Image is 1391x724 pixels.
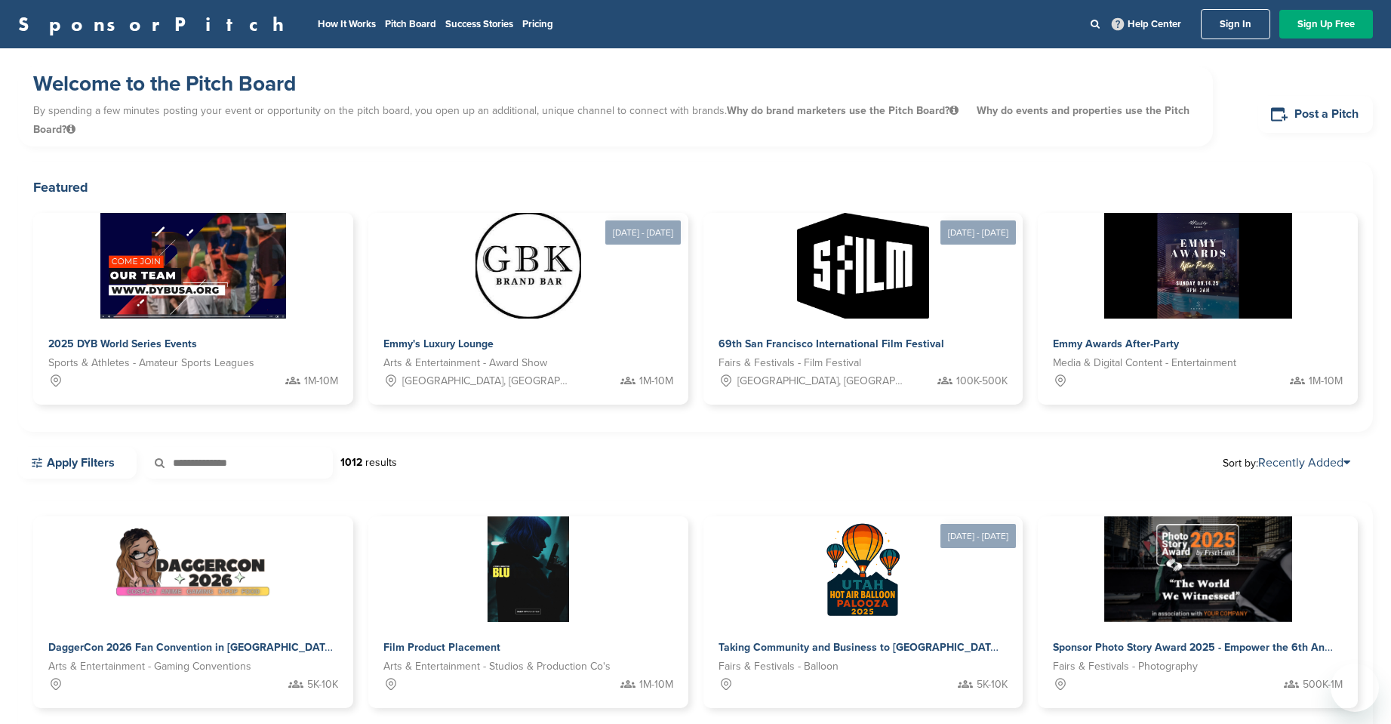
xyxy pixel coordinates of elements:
span: 1M-10M [1309,373,1343,390]
a: Sponsorpitch & 2025 DYB World Series Events Sports & Athletes - Amateur Sports Leagues 1M-10M [33,213,353,405]
span: Taking Community and Business to [GEOGRAPHIC_DATA] with the [US_STATE] Hot Air Balloon Palooza [719,641,1223,654]
a: Post a Pitch [1258,96,1373,133]
a: Success Stories [445,18,513,30]
span: 69th San Francisco International Film Festival [719,337,944,350]
h2: Featured [33,177,1358,198]
a: Pricing [522,18,553,30]
span: Emmy Awards After-Party [1053,337,1179,350]
a: Pitch Board [385,18,436,30]
a: Sponsorpitch & Film Product Placement Arts & Entertainment - Studios & Production Co's 1M-10M [368,516,688,708]
span: Why do brand marketers use the Pitch Board? [727,104,962,117]
span: Arts & Entertainment - Gaming Conventions [48,658,251,675]
a: Sign Up Free [1279,10,1373,39]
span: Fairs & Festivals - Photography [1053,658,1198,675]
span: Sort by: [1223,457,1350,469]
p: By spending a few minutes posting your event or opportunity on the pitch board, you open up an ad... [33,97,1198,143]
span: results [365,456,397,469]
img: Sponsorpitch & [810,516,916,622]
a: [DATE] - [DATE] Sponsorpitch & 69th San Francisco International Film Festival Fairs & Festivals -... [703,189,1023,405]
a: [DATE] - [DATE] Sponsorpitch & Emmy's Luxury Lounge Arts & Entertainment - Award Show [GEOGRAPHIC... [368,189,688,405]
strong: 1012 [340,456,362,469]
span: Film Product Placement [383,641,500,654]
span: 2025 DYB World Series Events [48,337,197,350]
span: Emmy's Luxury Lounge [383,337,494,350]
span: [GEOGRAPHIC_DATA], [GEOGRAPHIC_DATA] [402,373,571,390]
img: Sponsorpitch & [100,213,287,319]
a: SponsorPitch [18,14,294,34]
span: 1M-10M [639,373,673,390]
img: Sponsorpitch & [1104,516,1292,622]
span: 1M-10M [639,676,673,693]
a: How It Works [318,18,376,30]
img: Sponsorpitch & [475,213,581,319]
img: Sponsorpitch & [1104,213,1292,319]
div: [DATE] - [DATE] [605,220,681,245]
a: [DATE] - [DATE] Sponsorpitch & Taking Community and Business to [GEOGRAPHIC_DATA] with the [US_ST... [703,492,1023,708]
span: Arts & Entertainment - Studios & Production Co's [383,658,611,675]
span: Arts & Entertainment - Award Show [383,355,547,371]
span: 1M-10M [304,373,338,390]
a: Recently Added [1258,455,1350,470]
a: Sign In [1201,9,1270,39]
img: Sponsorpitch & [797,213,929,319]
span: 5K-10K [307,676,338,693]
span: Fairs & Festivals - Balloon [719,658,839,675]
a: Help Center [1109,15,1184,33]
img: Sponsorpitch & [114,516,272,622]
h1: Welcome to the Pitch Board [33,70,1198,97]
a: Sponsorpitch & DaggerCon 2026 Fan Convention in [GEOGRAPHIC_DATA], [GEOGRAPHIC_DATA] Arts & Enter... [33,516,353,708]
span: Fairs & Festivals - Film Festival [719,355,861,371]
span: Sports & Athletes - Amateur Sports Leagues [48,355,254,371]
span: Media & Digital Content - Entertainment [1053,355,1236,371]
div: [DATE] - [DATE] [940,220,1016,245]
a: Apply Filters [18,447,137,479]
span: 100K-500K [956,373,1008,390]
a: Sponsorpitch & Sponsor Photo Story Award 2025 - Empower the 6th Annual Global Storytelling Compet... [1038,516,1358,708]
span: [GEOGRAPHIC_DATA], [GEOGRAPHIC_DATA] [737,373,906,390]
img: Sponsorpitch & [488,516,569,622]
span: 5K-10K [977,676,1008,693]
iframe: Button to launch messaging window [1331,664,1379,712]
div: [DATE] - [DATE] [940,524,1016,548]
span: 500K-1M [1303,676,1343,693]
span: DaggerCon 2026 Fan Convention in [GEOGRAPHIC_DATA], [GEOGRAPHIC_DATA] [48,641,449,654]
a: Sponsorpitch & Emmy Awards After-Party Media & Digital Content - Entertainment 1M-10M [1038,213,1358,405]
